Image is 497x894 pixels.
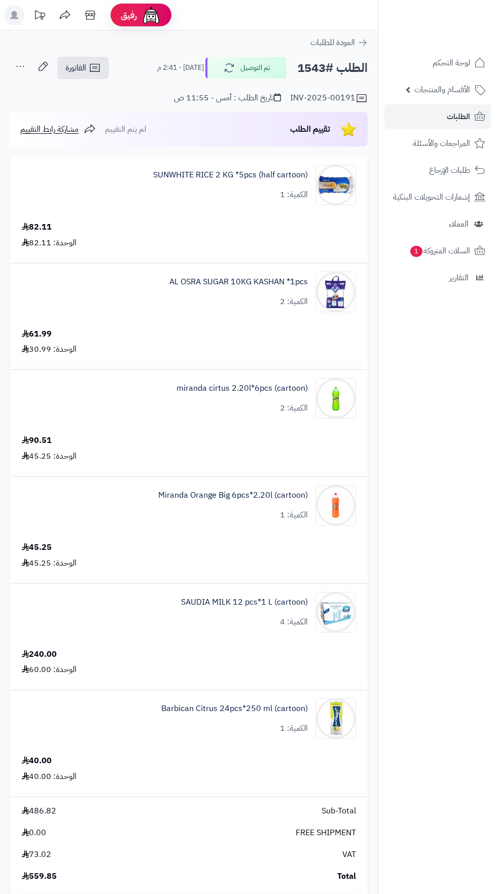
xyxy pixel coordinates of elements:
span: الطلبات [447,109,470,124]
div: الكمية: 2 [280,402,308,414]
span: السلات المتروكة [409,244,470,258]
a: التقارير [384,266,491,290]
a: السلات المتروكة1 [384,239,491,263]
span: 73.02 [22,849,51,861]
a: المراجعات والأسئلة [384,131,491,156]
span: 559.85 [22,871,57,882]
a: Miranda Orange Big 6pcs*2.20l (cartoon) [158,490,308,501]
span: العودة للطلبات [310,36,355,49]
span: 0.00 [22,827,46,839]
span: الفاتورة [65,62,86,74]
a: إشعارات التحويلات البنكية [384,185,491,209]
div: الوحدة: 40.00 [22,771,77,783]
div: تاريخ الطلب : أمس - 11:55 ص [174,92,281,104]
a: العملاء [384,212,491,236]
span: مشاركة رابط التقييم [20,123,79,135]
a: الطلبات [384,104,491,129]
div: 45.25 [22,542,52,553]
button: تم التوصيل [205,57,287,79]
a: لوحة التحكم [384,51,491,75]
div: الكمية: 4 [280,616,308,628]
span: التقارير [449,271,469,285]
img: 1747423447-Ar-90x90.jpg [316,272,356,312]
span: العملاء [449,217,469,231]
div: الوحدة: 30.99 [22,344,77,355]
img: ai-face.png [141,5,161,25]
div: الوحدة: 45.25 [22,557,77,569]
div: 40.00 [22,755,52,767]
img: 1747744811-01316ca4-bdae-4b0a-85ff-47740e91-90x90.jpg [316,592,356,632]
div: الوحدة: 60.00 [22,664,77,676]
span: رفيق [121,9,137,21]
div: 90.51 [22,435,52,446]
span: إشعارات التحويلات البنكية [393,190,470,204]
img: 1747544486-c60db756-6ee7-44b0-a7d4-ec449800-90x90.jpg [316,378,356,419]
a: AL OSRA SUGAR 10KG KASHAN *1pcs [169,276,308,288]
a: الفاتورة [57,57,109,79]
span: VAT [342,849,356,861]
small: [DATE] - 2:41 م [157,63,204,73]
span: طلبات الإرجاع [429,163,470,177]
a: SAUDIA MILK 12 pcs*1 L (cartoon) [181,597,308,608]
img: 1747826301-Screenshot%202025-05-21%20141755-90x90.jpg [316,698,356,739]
span: الأقسام والمنتجات [414,83,470,97]
div: الوحدة: 45.25 [22,451,77,462]
div: INV-2025-00191 [290,92,368,104]
span: المراجعات والأسئلة [413,136,470,151]
div: الكمية: 1 [280,189,308,201]
div: 82.11 [22,221,52,233]
a: تحديثات المنصة [27,5,52,28]
a: SUNWHITE RICE 2 KG *5pcs (half cartoon) [153,169,308,181]
div: 61.99 [22,328,52,340]
a: مشاركة رابط التقييم [20,123,96,135]
span: لوحة التحكم [433,56,470,70]
h2: الطلب #1543 [297,58,368,79]
span: لم يتم التقييم [105,123,146,135]
div: الوحدة: 82.11 [22,237,77,249]
a: Barbican Citrus 24pcs*250 ml (cartoon) [161,703,308,715]
a: طلبات الإرجاع [384,158,491,182]
a: miranda cirtus 2.20l*6pcs (cartoon) [176,383,308,394]
span: Sub-Total [322,805,356,817]
span: تقييم الطلب [290,123,330,135]
div: الكمية: 1 [280,723,308,734]
a: العودة للطلبات [310,36,368,49]
div: الكمية: 1 [280,509,308,521]
span: Total [337,871,356,882]
span: FREE SHIPMENT [296,827,356,839]
div: الكمية: 2 [280,296,308,308]
img: 1747574203-8a7d3ffb-4f3f-4704-a106-a98e4bc3-90x90.jpg [316,485,356,526]
img: logo-2.png [428,8,487,29]
div: 240.00 [22,649,57,660]
img: 1747280764-81AgnKro3ZL._AC_SL1500-90x90.jpg [316,165,356,205]
span: 486.82 [22,805,56,817]
span: 1 [410,246,422,257]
